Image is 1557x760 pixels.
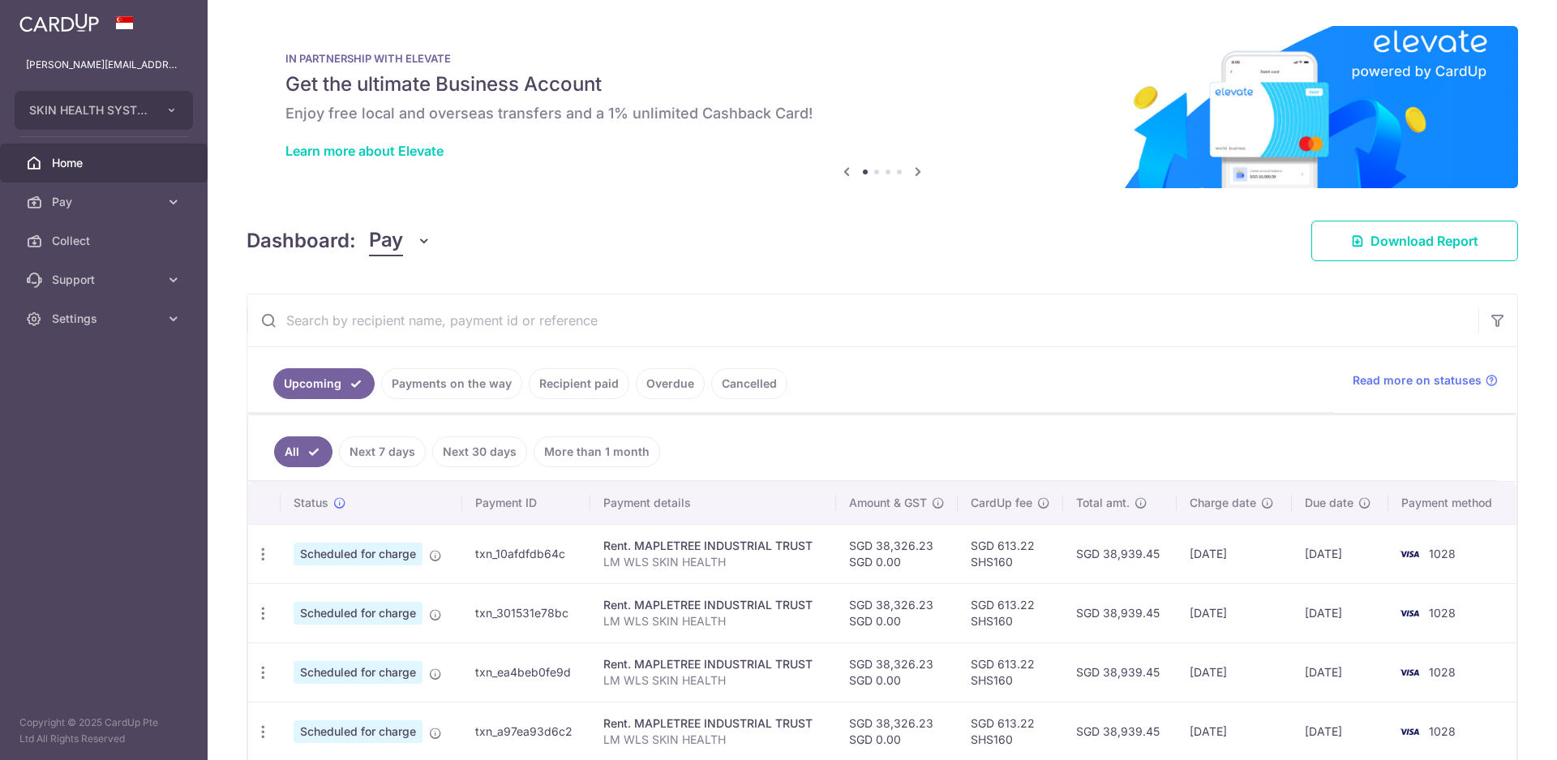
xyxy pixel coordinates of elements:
h4: Dashboard: [247,226,356,255]
a: Overdue [636,368,705,399]
span: Download Report [1370,231,1478,251]
span: 1028 [1429,606,1456,620]
button: Pay [369,225,431,256]
a: Payments on the way [381,368,522,399]
td: [DATE] [1292,583,1388,642]
span: Home [52,155,159,171]
span: Scheduled for charge [294,720,422,743]
img: CardUp [19,13,99,32]
p: LM WLS SKIN HEALTH [603,554,822,570]
span: Scheduled for charge [294,602,422,625]
span: Settings [52,311,159,327]
td: [DATE] [1177,524,1292,583]
th: Payment details [590,482,835,524]
div: Rent. MAPLETREE INDUSTRIAL TRUST [603,538,822,554]
td: [DATE] [1292,524,1388,583]
h5: Get the ultimate Business Account [285,71,1479,97]
input: Search by recipient name, payment id or reference [247,294,1478,346]
a: Cancelled [711,368,787,399]
span: CardUp fee [971,495,1032,511]
span: Due date [1305,495,1353,511]
img: Bank Card [1393,663,1426,682]
span: Pay [52,194,159,210]
td: SGD 38,326.23 SGD 0.00 [836,524,958,583]
td: txn_10afdfdb64c [462,524,590,583]
td: SGD 38,939.45 [1063,524,1177,583]
p: LM WLS SKIN HEALTH [603,732,822,748]
td: [DATE] [1177,583,1292,642]
span: Amount & GST [849,495,927,511]
button: SKIN HEALTH SYSTEM PTE LTD [15,91,193,130]
a: Upcoming [273,368,375,399]
a: Learn more about Elevate [285,143,444,159]
p: LM WLS SKIN HEALTH [603,672,822,689]
div: Rent. MAPLETREE INDUSTRIAL TRUST [603,597,822,613]
span: Support [52,272,159,288]
td: SGD 38,939.45 [1063,642,1177,702]
td: txn_301531e78bc [462,583,590,642]
td: SGD 613.22 SHS160 [958,524,1063,583]
td: txn_ea4beb0fe9d [462,642,590,702]
span: Status [294,495,328,511]
a: All [274,436,332,467]
a: Next 7 days [339,436,426,467]
td: SGD 38,939.45 [1063,583,1177,642]
div: Rent. MAPLETREE INDUSTRIAL TRUST [603,715,822,732]
img: Bank Card [1393,722,1426,741]
td: SGD 38,326.23 SGD 0.00 [836,583,958,642]
p: IN PARTNERSHIP WITH ELEVATE [285,52,1479,65]
span: Pay [369,225,403,256]
th: Payment ID [462,482,590,524]
td: SGD 613.22 SHS160 [958,583,1063,642]
p: LM WLS SKIN HEALTH [603,613,822,629]
span: Collect [52,233,159,249]
span: Total amt. [1076,495,1130,511]
div: Rent. MAPLETREE INDUSTRIAL TRUST [603,656,822,672]
img: Bank Card [1393,544,1426,564]
span: 1028 [1429,665,1456,679]
td: [DATE] [1177,642,1292,702]
a: More than 1 month [534,436,660,467]
span: Read more on statuses [1353,372,1482,389]
a: Read more on statuses [1353,372,1498,389]
span: Charge date [1190,495,1256,511]
span: Scheduled for charge [294,661,422,684]
td: SGD 613.22 SHS160 [958,642,1063,702]
span: Scheduled for charge [294,543,422,565]
th: Payment method [1388,482,1516,524]
span: SKIN HEALTH SYSTEM PTE LTD [29,102,149,118]
a: Recipient paid [529,368,629,399]
h6: Enjoy free local and overseas transfers and a 1% unlimited Cashback Card! [285,104,1479,123]
a: Download Report [1311,221,1518,261]
img: Renovation banner [247,26,1518,188]
td: [DATE] [1292,642,1388,702]
a: Next 30 days [432,436,527,467]
img: Bank Card [1393,603,1426,623]
td: SGD 38,326.23 SGD 0.00 [836,642,958,702]
p: [PERSON_NAME][EMAIL_ADDRESS][DOMAIN_NAME] [26,57,182,73]
span: 1028 [1429,724,1456,738]
span: 1028 [1429,547,1456,560]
